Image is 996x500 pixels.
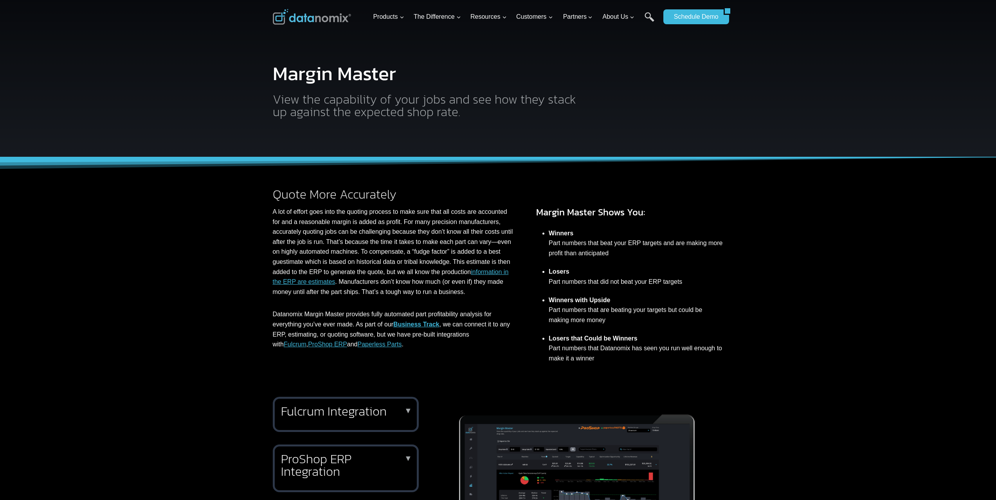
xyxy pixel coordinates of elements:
span: Partners [563,12,593,22]
p: A lot of effort goes into the quoting process to make sure that all costs are accounted for and a... [273,207,515,297]
li: Part numbers that are beating your targets but could be making more money [549,291,723,329]
p: Datanomix Margin Master provides fully automated part profitability analysis for everything you’v... [273,309,515,349]
li: Part numbers that Datanomix has seen you run well enough to make it a winner [549,329,723,367]
a: Business Track [393,321,439,328]
a: Schedule Demo [663,9,724,24]
h2: Fulcrum Integration [281,405,407,418]
span: Products [373,12,404,22]
h2: View the capability of your jobs and see how they stack up against the expected shop rate. [273,93,582,118]
a: Fulcrum [284,341,306,348]
strong: Losers that Could be Winners [549,335,638,342]
h2: ProShop ERP Integration [281,453,407,478]
p: ▼ [404,457,412,460]
span: About Us [602,12,634,22]
strong: Losers [549,268,569,275]
span: The Difference [414,12,461,22]
a: Paperless Parts [358,341,402,348]
a: ProShop ERP [308,341,347,348]
img: Datanomix [273,9,351,25]
p: ▼ [404,409,412,412]
h2: Quote More Accurately [273,188,515,201]
nav: Primary Navigation [370,4,659,30]
h3: Margin Master Shows You: [536,205,723,219]
h1: Margin Master [273,64,582,83]
li: Part numbers that beat your ERP targets and are making more profit than anticipated [549,224,723,262]
li: Part numbers that did not beat your ERP targets [549,262,723,291]
a: Search [645,12,654,30]
span: Customers [517,12,553,22]
strong: Winners with Upside [549,297,610,303]
span: Resources [471,12,507,22]
strong: Winners [549,230,573,237]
